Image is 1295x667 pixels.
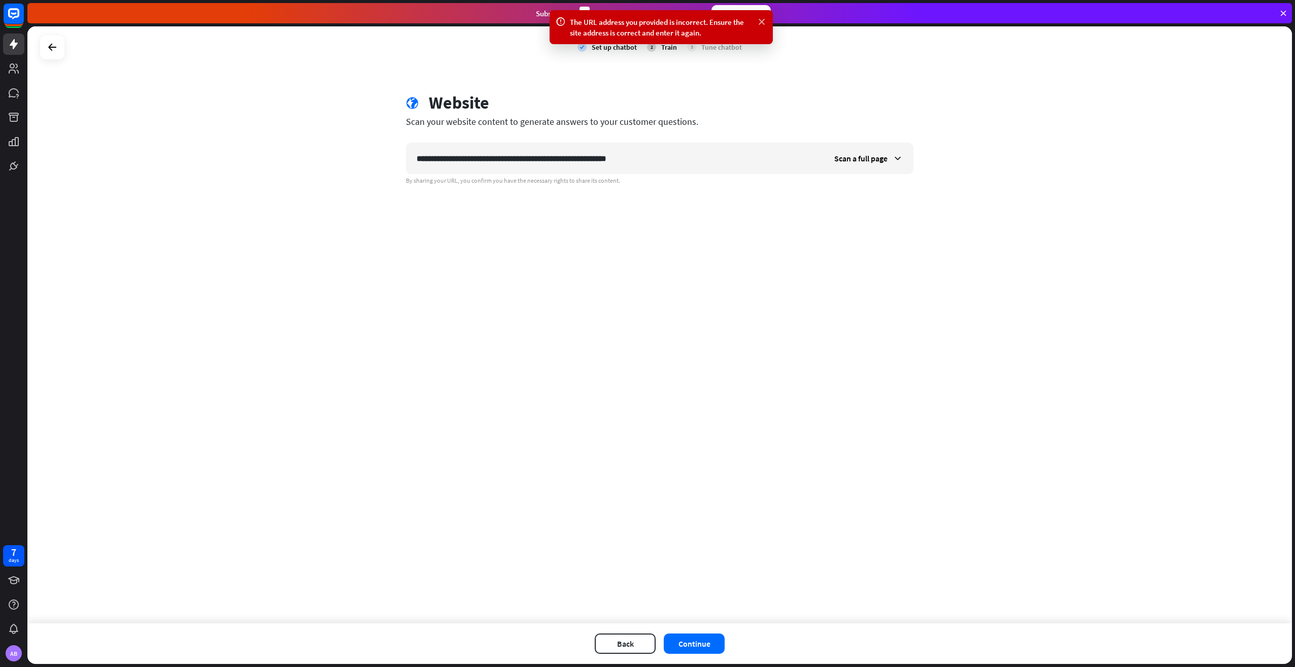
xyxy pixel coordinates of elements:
[406,116,913,127] div: Scan your website content to generate answers to your customer questions.
[406,97,419,110] i: globe
[536,7,703,20] div: Subscribe in days to get your first month for $1
[595,633,656,654] button: Back
[711,5,771,21] div: Subscribe now
[577,43,587,52] i: check
[701,43,742,52] div: Tune chatbot
[429,92,489,113] div: Website
[8,4,39,35] button: Open LiveChat chat widget
[9,557,19,564] div: days
[687,43,696,52] div: 3
[406,177,913,185] div: By sharing your URL, you confirm you have the necessary rights to share its content.
[834,153,888,163] span: Scan a full page
[580,7,590,20] div: 3
[6,645,22,661] div: AB
[11,548,16,557] div: 7
[647,43,656,52] div: 2
[3,545,24,566] a: 7 days
[661,43,677,52] div: Train
[570,17,753,38] div: The URL address you provided is incorrect. Ensure the site address is correct and enter it again.
[664,633,725,654] button: Continue
[592,43,637,52] div: Set up chatbot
